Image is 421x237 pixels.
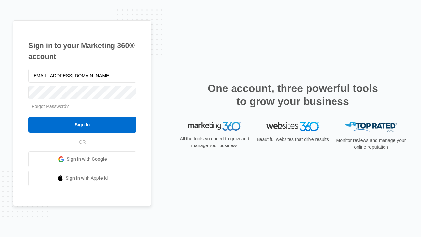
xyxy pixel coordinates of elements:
[74,139,90,145] span: OR
[67,156,107,163] span: Sign in with Google
[206,82,380,108] h2: One account, three powerful tools to grow your business
[334,137,408,151] p: Monitor reviews and manage your online reputation
[66,175,108,182] span: Sign in with Apple Id
[28,151,136,167] a: Sign in with Google
[188,122,241,131] img: Marketing 360
[345,122,397,133] img: Top Rated Local
[256,136,330,143] p: Beautiful websites that drive results
[266,122,319,131] img: Websites 360
[28,40,136,62] h1: Sign in to your Marketing 360® account
[28,171,136,186] a: Sign in with Apple Id
[32,104,69,109] a: Forgot Password?
[178,135,251,149] p: All the tools you need to grow and manage your business
[28,69,136,83] input: Email
[28,117,136,133] input: Sign In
